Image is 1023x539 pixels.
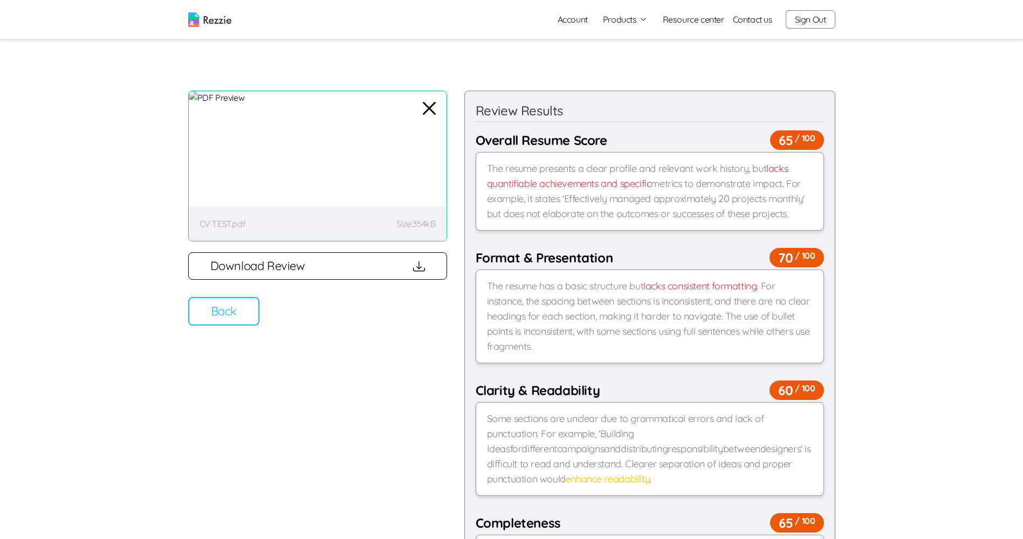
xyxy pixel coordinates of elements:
a: Resource center [663,13,724,26]
div: Completeness [476,513,824,533]
a: Account [549,9,596,30]
div: The resume presents a clear profile and relevant work history, but metrics to demonstrate impact.... [476,152,824,231]
img: logo [188,12,231,27]
button: Download Review [188,252,447,280]
button: Products [603,13,648,26]
span: 60 [770,381,823,400]
div: Overall Resume Score [476,130,824,150]
div: The resume has a basic structure but . For instance, the spacing between sections is inconsistent... [476,269,824,363]
button: Back [188,297,259,326]
span: 65 [770,513,823,533]
span: 70 [770,248,823,267]
p: Size: 354kB [396,217,435,230]
div: Some sections are unclear due to grammatical errors and lack of punctuation. For example, 'Buildi... [476,402,824,496]
span: enhance readability [566,473,650,485]
span: / 100 [795,514,815,527]
span: lacks consistent formatting [643,280,757,292]
div: Clarity & Readability [476,381,824,400]
div: Format & Presentation [476,248,824,267]
p: CV TEST.pdf [200,217,246,230]
div: Review Results [476,102,824,122]
span: / 100 [795,249,815,262]
a: Contact us [733,13,773,26]
span: / 100 [795,132,815,144]
span: 65 [770,130,823,150]
span: / 100 [795,382,815,395]
button: Sign Out [786,10,835,29]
